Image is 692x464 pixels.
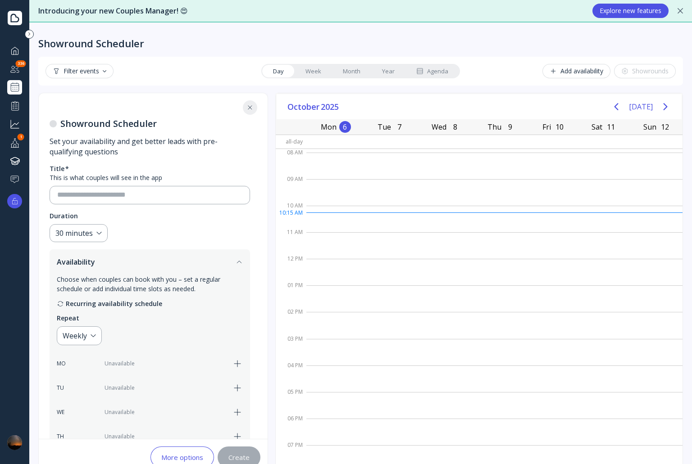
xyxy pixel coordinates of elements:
div: TH [57,432,70,441]
div: Fri [540,121,554,133]
div: Filter events [53,68,106,75]
div: Explore new features [600,7,661,14]
div: 03 PM [276,333,306,360]
div: All-day [276,135,306,148]
a: Your profile1 [7,135,22,150]
div: Agenda [416,67,448,76]
div: 12 PM [276,253,306,280]
div: 04 PM [276,360,306,387]
div: Sun [641,121,659,133]
div: 7 [394,121,405,133]
div: Add availability [550,68,603,75]
button: Availability [50,249,250,275]
div: 09 AM [276,174,306,200]
button: Previous page [607,98,625,116]
div: Thu [485,121,504,133]
div: More options [161,454,203,461]
a: Year [371,65,405,77]
div: Unavailable [105,432,227,441]
div: Recurring availability schedule [57,299,243,308]
div: 11 AM [276,227,306,253]
div: Create [228,454,250,461]
div: 05 PM [276,387,306,413]
div: Duration [50,212,78,221]
div: 06 PM [276,413,306,440]
button: [DATE] [629,99,653,115]
div: Title [50,164,64,173]
div: Sat [589,121,605,133]
iframe: Chat Widget [647,421,692,464]
div: 8 [449,121,461,133]
div: Unavailable [105,408,227,416]
div: Showrounds [621,68,669,75]
a: Knowledge hub [7,153,22,168]
div: 11 [605,121,617,133]
div: Couples manager [7,62,22,77]
div: 336 [16,60,26,67]
div: 10 AM [276,200,306,227]
div: 12 [659,121,671,133]
h5: Showround Scheduler [50,118,250,129]
div: This is what couples will see in the app [50,173,250,182]
div: Set your availability and get better leads with pre-qualifying questions [50,136,250,157]
div: 10 [554,121,565,133]
div: 6 [339,121,351,133]
button: October2025 [284,100,344,113]
button: Filter events [46,64,114,78]
a: Couples manager336 [7,62,22,77]
a: Showrounds Scheduler [7,80,22,95]
div: 1 [18,134,24,140]
div: Weekly [63,330,87,341]
div: Showround Scheduler [38,37,144,50]
button: Next page [656,98,674,116]
div: WE [57,408,70,416]
div: Mon [318,121,339,133]
button: Upgrade options [7,194,22,208]
div: Unavailable [105,360,227,368]
button: Add availability [542,64,610,78]
div: Choose when couples can book with you – set a regular schedule or add individual time slots as ne... [57,275,243,293]
span: 2025 [321,100,340,113]
div: Your profile [7,135,22,150]
div: Introducing your new Couples Manager! 😍 [38,6,583,16]
div: 02 PM [276,306,306,333]
button: Explore new features [592,4,669,18]
div: MO [57,360,70,368]
a: Performance [7,98,22,113]
div: 08 AM [276,147,306,174]
div: 9 [504,121,516,133]
button: Showrounds [614,64,676,78]
div: 01 PM [276,280,306,306]
a: Grow your business [7,117,22,131]
div: 30 minutes [55,228,93,239]
a: Dashboard [7,43,22,58]
a: Month [332,65,371,77]
div: Unavailable [105,384,227,392]
div: Repeat [57,314,79,323]
div: Wed [429,121,449,133]
a: Day [262,65,295,77]
span: October [287,100,321,113]
div: Tue [375,121,394,133]
a: Week [295,65,332,77]
a: Help & support [7,172,22,187]
div: TU [57,384,70,392]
